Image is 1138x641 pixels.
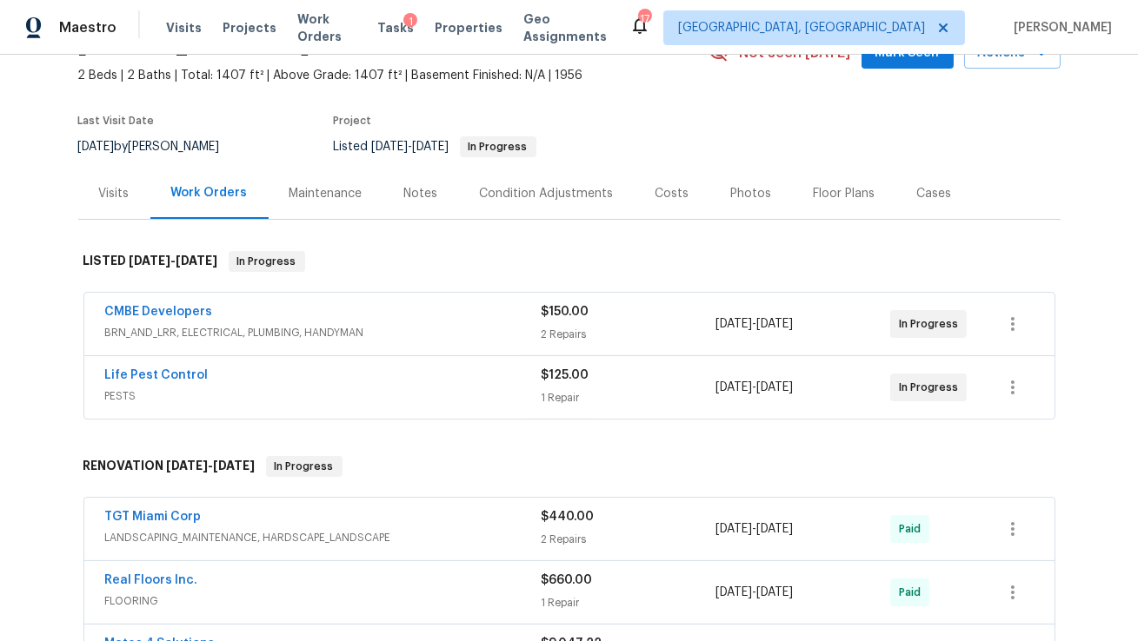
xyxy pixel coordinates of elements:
[715,586,752,598] span: [DATE]
[78,116,155,126] span: Last Visit Date
[462,142,535,152] span: In Progress
[223,19,276,36] span: Projects
[756,586,793,598] span: [DATE]
[334,116,372,126] span: Project
[542,389,716,406] div: 1 Repair
[542,511,595,523] span: $440.00
[105,529,542,546] span: LANDSCAPING_MAINTENANCE, HARDSCAPE_LANDSCAPE
[715,318,752,330] span: [DATE]
[899,520,928,538] span: Paid
[715,520,793,538] span: -
[413,141,449,153] span: [DATE]
[372,141,409,153] span: [DATE]
[59,19,116,36] span: Maestro
[523,10,609,45] span: Geo Assignments
[78,141,115,153] span: [DATE]
[105,324,542,341] span: BRN_AND_LRR, ELECTRICAL, PLUMBING, HANDYMAN
[230,253,303,270] span: In Progress
[899,584,928,601] span: Paid
[638,10,650,28] div: 17
[542,531,716,548] div: 2 Repairs
[435,19,502,36] span: Properties
[715,381,752,393] span: [DATE]
[1007,19,1112,36] span: [PERSON_NAME]
[715,584,793,601] span: -
[171,184,248,202] div: Work Orders
[167,459,256,472] span: -
[542,574,593,586] span: $660.00
[130,254,171,267] span: [DATE]
[78,67,709,84] span: 2 Beds | 2 Baths | Total: 1407 ft² | Above Grade: 1407 ft² | Basement Finished: N/A | 1956
[542,306,589,318] span: $150.00
[656,185,689,202] div: Costs
[130,254,218,267] span: -
[214,459,256,472] span: [DATE]
[105,306,213,318] a: CMBE Developers
[372,141,449,153] span: -
[403,13,417,30] div: 1
[899,315,965,333] span: In Progress
[542,326,716,343] div: 2 Repairs
[917,185,952,202] div: Cases
[542,369,589,381] span: $125.00
[166,19,202,36] span: Visits
[678,19,925,36] span: [GEOGRAPHIC_DATA], [GEOGRAPHIC_DATA]
[268,458,341,475] span: In Progress
[167,459,209,472] span: [DATE]
[404,185,438,202] div: Notes
[756,523,793,535] span: [DATE]
[542,594,716,611] div: 1 Repair
[297,10,356,45] span: Work Orders
[756,318,793,330] span: [DATE]
[715,315,793,333] span: -
[105,592,542,610] span: FLOORING
[105,511,202,523] a: TGT Miami Corp
[105,369,209,381] a: Life Pest Control
[99,185,130,202] div: Visits
[334,141,536,153] span: Listed
[814,185,875,202] div: Floor Plans
[715,379,793,396] span: -
[377,22,414,34] span: Tasks
[83,456,256,477] h6: RENOVATION
[756,381,793,393] span: [DATE]
[78,439,1061,494] div: RENOVATION [DATE]-[DATE]In Progress
[715,523,752,535] span: [DATE]
[289,185,363,202] div: Maintenance
[78,136,241,157] div: by [PERSON_NAME]
[105,387,542,405] span: PESTS
[480,185,614,202] div: Condition Adjustments
[176,254,218,267] span: [DATE]
[731,185,772,202] div: Photos
[899,379,965,396] span: In Progress
[105,574,198,586] a: Real Floors Inc.
[78,234,1061,289] div: LISTED [DATE]-[DATE]In Progress
[83,251,218,272] h6: LISTED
